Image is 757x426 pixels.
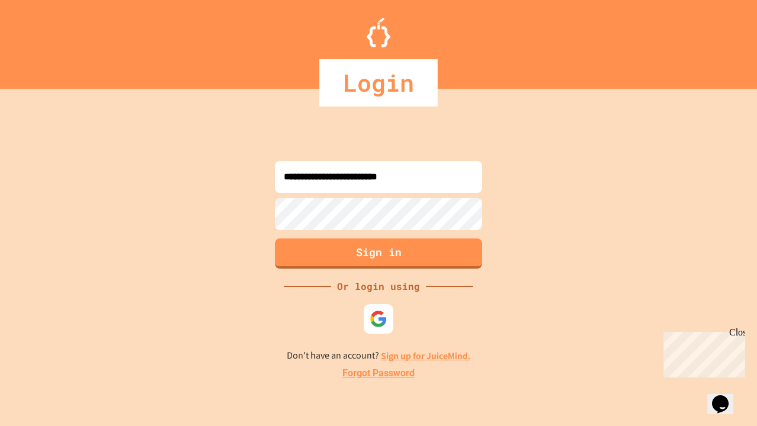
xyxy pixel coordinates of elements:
p: Don't have an account? [287,348,471,363]
iframe: chat widget [659,327,745,377]
button: Sign in [275,238,482,269]
a: Sign up for JuiceMind. [381,350,471,362]
iframe: chat widget [707,379,745,414]
img: Logo.svg [367,18,390,47]
div: Or login using [331,279,426,293]
a: Forgot Password [342,366,415,380]
div: Chat with us now!Close [5,5,82,75]
img: google-icon.svg [370,310,387,328]
div: Login [319,59,438,106]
